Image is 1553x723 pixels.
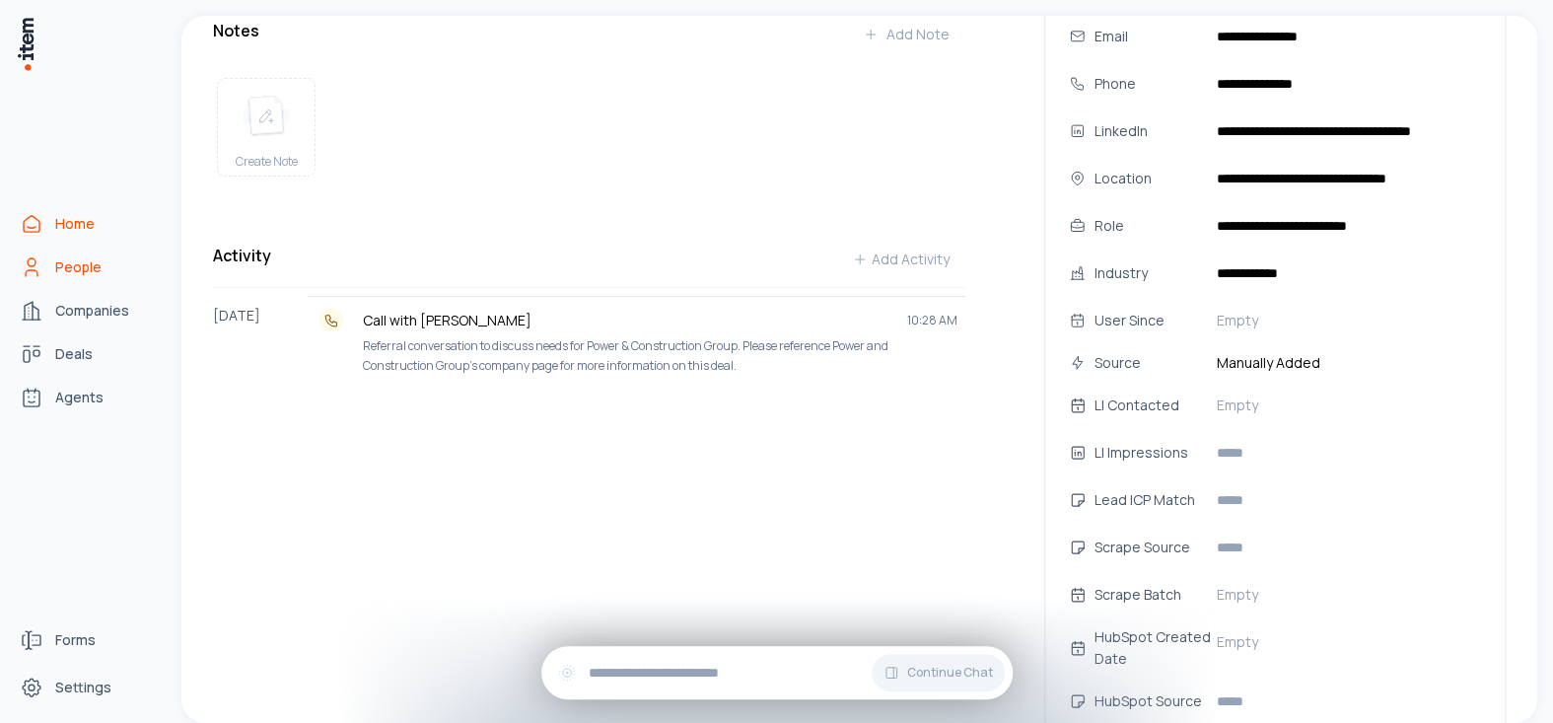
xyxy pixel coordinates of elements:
button: Empty [1209,626,1481,658]
button: create noteCreate Note [217,78,316,177]
span: People [55,257,102,277]
a: Deals [12,334,162,374]
div: Role [1094,215,1201,237]
span: Forms [55,630,96,650]
a: Home [12,204,162,244]
span: Empty [1217,632,1258,652]
span: Home [55,214,95,234]
button: Continue Chat [872,654,1005,691]
div: Scrape Batch [1094,584,1221,606]
div: Lead ICP Match [1094,489,1221,511]
button: Empty [1209,390,1481,421]
button: Add Activity [836,240,965,279]
span: Companies [55,301,129,321]
span: Manually Added [1209,352,1481,374]
div: Phone [1094,73,1201,95]
div: Location [1094,168,1201,189]
span: Settings [55,678,111,697]
button: Empty [1209,305,1481,336]
span: Empty [1217,396,1258,415]
div: LI Contacted [1094,395,1221,416]
h3: Activity [213,244,271,267]
div: Industry [1094,262,1201,284]
a: Forms [12,620,162,660]
span: Deals [55,344,93,364]
span: 10:28 AM [907,313,957,328]
p: Call with [PERSON_NAME] [363,311,891,330]
p: Referral conversation to discuss needs for Power & Construction Group. Please reference Power and... [363,336,957,375]
a: People [12,248,162,287]
div: User Since [1094,310,1201,331]
span: Agents [55,388,104,407]
div: Add Note [863,25,950,44]
div: Continue Chat [541,646,1013,699]
div: Scrape Source [1094,537,1221,558]
a: Companies [12,291,162,330]
span: Create Note [236,154,298,170]
a: Agents [12,378,162,417]
div: HubSpot Created Date [1094,626,1221,670]
div: LinkedIn [1094,120,1201,142]
div: HubSpot Source [1094,690,1221,712]
div: [DATE] [213,296,308,383]
img: create note [243,95,290,138]
button: Empty [1209,579,1481,611]
h3: Notes [213,19,259,42]
span: Empty [1217,311,1258,330]
div: Email [1094,26,1201,47]
span: Continue Chat [907,665,993,681]
span: Empty [1217,585,1258,605]
div: LI Impressions [1094,442,1221,464]
button: Add Note [847,15,965,54]
div: Source [1094,352,1201,374]
a: Settings [12,668,162,707]
img: Item Brain Logo [16,16,35,72]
